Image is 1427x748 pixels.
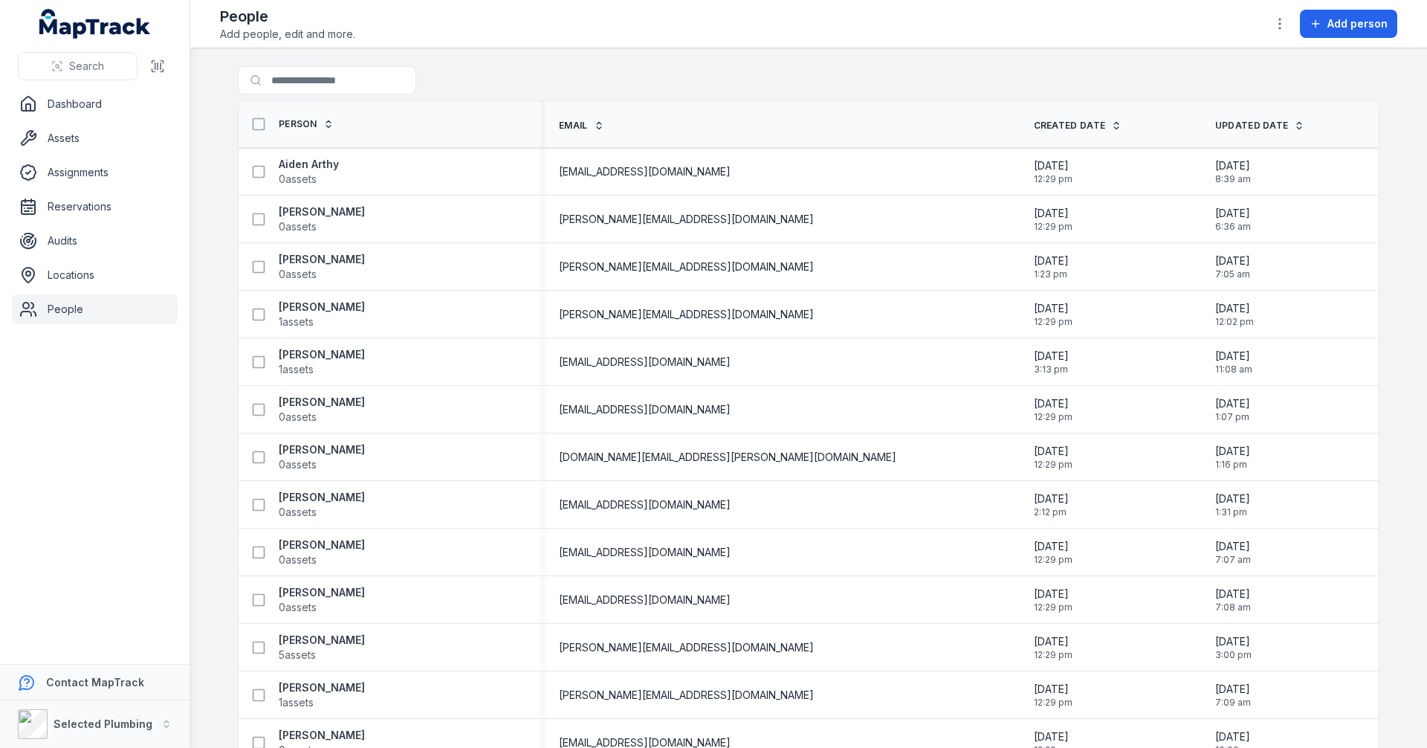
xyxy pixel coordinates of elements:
time: 8/11/2025, 1:16:06 PM [1215,444,1250,471]
span: [DATE] [1034,539,1072,554]
a: Created Date [1034,120,1122,132]
span: [DOMAIN_NAME][EMAIL_ADDRESS][PERSON_NAME][DOMAIN_NAME] [559,450,896,465]
a: Email [559,120,604,132]
span: Search [69,59,104,74]
strong: Contact MapTrack [46,676,144,689]
a: [PERSON_NAME]0assets [279,442,365,472]
a: Updated Date [1215,120,1305,132]
strong: Selected Plumbing [54,718,152,730]
span: 12:29 pm [1034,649,1072,661]
a: Reservations [12,192,178,222]
span: [PERSON_NAME][EMAIL_ADDRESS][DOMAIN_NAME] [559,640,814,655]
span: Created Date [1034,120,1106,132]
span: 12:29 pm [1034,173,1072,185]
a: [PERSON_NAME]0assets [279,395,365,425]
time: 1/14/2025, 12:29:42 PM [1034,158,1072,185]
time: 1/14/2025, 12:29:42 PM [1034,539,1072,566]
span: [DATE] [1034,444,1072,459]
time: 1/14/2025, 12:29:42 PM [1034,444,1072,471]
a: [PERSON_NAME]1assets [279,300,365,329]
time: 1/14/2025, 12:29:42 PM [1034,301,1072,328]
span: [EMAIL_ADDRESS][DOMAIN_NAME] [559,545,731,560]
a: [PERSON_NAME]0assets [279,585,365,615]
time: 8/15/2025, 7:09:04 AM [1215,682,1251,709]
a: [PERSON_NAME]0assets [279,252,365,282]
a: [PERSON_NAME]1assets [279,680,365,710]
span: [DATE] [1034,206,1072,221]
span: [DATE] [1034,491,1069,506]
time: 8/11/2025, 1:31:49 PM [1215,491,1250,518]
span: [DATE] [1034,682,1072,697]
span: 5 assets [279,648,316,662]
span: Email [559,120,588,132]
span: 6:36 am [1215,221,1251,233]
span: 1 assets [279,315,314,329]
span: [DATE] [1034,634,1072,649]
span: [EMAIL_ADDRESS][DOMAIN_NAME] [559,497,731,512]
span: [DATE] [1034,301,1072,316]
time: 2/28/2025, 3:13:20 PM [1034,349,1069,375]
span: [DATE] [1215,206,1251,221]
time: 8/18/2025, 8:39:46 AM [1215,158,1251,185]
span: [DATE] [1034,587,1072,602]
span: [DATE] [1215,301,1254,316]
span: 12:02 pm [1215,316,1254,328]
span: [PERSON_NAME][EMAIL_ADDRESS][DOMAIN_NAME] [559,307,814,322]
span: [DATE] [1034,396,1072,411]
span: [EMAIL_ADDRESS][DOMAIN_NAME] [559,593,731,607]
span: 0 assets [279,267,317,282]
time: 8/15/2025, 6:36:29 AM [1215,206,1251,233]
span: 11:08 am [1215,364,1252,375]
a: Audits [12,226,178,256]
strong: [PERSON_NAME] [279,538,365,552]
time: 5/14/2025, 2:12:32 PM [1034,491,1069,518]
span: 12:29 pm [1034,554,1072,566]
strong: [PERSON_NAME] [279,442,365,457]
a: Locations [12,260,178,290]
span: 1:31 pm [1215,506,1250,518]
button: Add person [1300,10,1397,38]
span: 12:29 pm [1034,459,1072,471]
span: 7:09 am [1215,697,1251,709]
span: 8:39 am [1215,173,1251,185]
span: 3:00 pm [1215,649,1252,661]
span: 12:29 pm [1034,316,1072,328]
span: [DATE] [1215,396,1250,411]
a: Person [279,118,334,130]
span: 2:12 pm [1034,506,1069,518]
strong: [PERSON_NAME] [279,395,365,410]
span: 0 assets [279,552,317,567]
span: [DATE] [1215,682,1251,697]
span: [DATE] [1034,158,1072,173]
time: 1/14/2025, 12:29:42 PM [1034,206,1072,233]
span: Add people, edit and more. [220,27,355,42]
a: MapTrack [39,9,151,39]
span: 0 assets [279,505,317,520]
time: 8/11/2025, 1:07:47 PM [1215,396,1250,423]
span: 0 assets [279,172,317,187]
span: 7:07 am [1215,554,1251,566]
span: 0 assets [279,457,317,472]
time: 8/11/2025, 3:00:17 PM [1215,634,1252,661]
span: 7:08 am [1215,602,1251,613]
strong: [PERSON_NAME] [279,252,365,267]
time: 8/11/2025, 11:08:49 AM [1215,349,1252,375]
strong: Aiden Arthy [279,157,339,172]
span: 12:29 pm [1034,221,1072,233]
span: Add person [1327,16,1388,31]
h2: People [220,6,355,27]
a: [PERSON_NAME]0assets [279,204,365,234]
a: Aiden Arthy0assets [279,157,339,187]
time: 8/15/2025, 7:08:03 AM [1215,587,1251,613]
a: People [12,294,178,324]
span: [DATE] [1215,729,1255,744]
time: 2/13/2025, 1:23:00 PM [1034,254,1069,280]
span: [DATE] [1034,349,1069,364]
strong: [PERSON_NAME] [279,728,365,743]
span: Person [279,118,317,130]
span: 12:29 pm [1034,411,1072,423]
span: [PERSON_NAME][EMAIL_ADDRESS][DOMAIN_NAME] [559,212,814,227]
span: 0 assets [279,219,317,234]
a: [PERSON_NAME]0assets [279,538,365,567]
strong: [PERSON_NAME] [279,300,365,315]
